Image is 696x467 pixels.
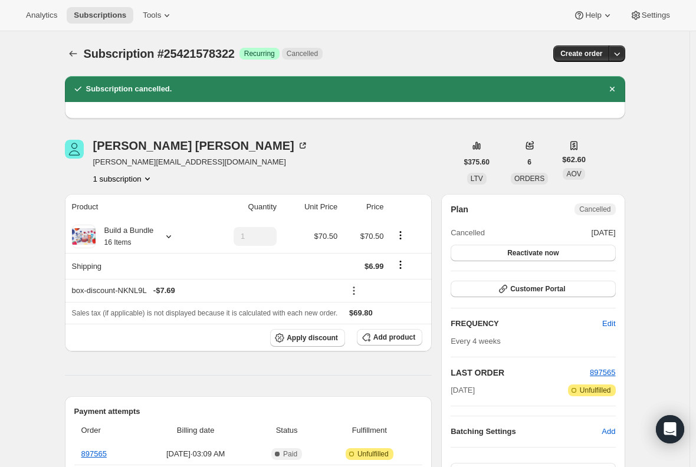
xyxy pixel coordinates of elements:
button: Customer Portal [451,281,615,297]
button: Product actions [93,173,153,185]
div: box-discount-NKNL9L [72,285,338,297]
span: Unfulfilled [580,386,611,395]
span: 6 [527,157,531,167]
h2: Payment attempts [74,406,423,417]
button: Subscriptions [65,45,81,62]
h2: LAST ORDER [451,367,590,379]
span: Cancelled [451,227,485,239]
span: $6.99 [365,262,384,271]
button: Product actions [391,229,410,242]
th: Shipping [65,253,205,279]
th: Unit Price [280,194,341,220]
span: Recurring [244,49,275,58]
div: [PERSON_NAME] [PERSON_NAME] [93,140,308,152]
span: Reactivate now [507,248,559,258]
span: Apply discount [287,333,338,343]
span: ORDERS [514,175,544,183]
span: Settings [642,11,670,20]
span: [DATE] [592,227,616,239]
span: Fulfillment [323,425,415,436]
th: Price [341,194,387,220]
h2: Plan [451,203,468,215]
span: Cancelled [579,205,610,214]
span: Sales tax (if applicable) is not displayed because it is calculated with each new order. [72,309,338,317]
button: $375.60 [457,154,497,170]
span: - $7.69 [153,285,175,297]
span: AOV [566,170,581,178]
a: 897565 [590,368,615,377]
button: Reactivate now [451,245,615,261]
span: Help [585,11,601,20]
span: Create order [560,49,602,58]
span: Paid [283,449,297,459]
th: Product [65,194,205,220]
span: $62.60 [562,154,586,166]
button: Create order [553,45,609,62]
span: Analytics [26,11,57,20]
span: Subscription #25421578322 [84,47,235,60]
h6: Batching Settings [451,426,602,438]
button: Tools [136,7,180,24]
button: Edit [595,314,622,333]
span: $375.60 [464,157,490,167]
a: 897565 [81,449,107,458]
button: Subscriptions [67,7,133,24]
button: Dismiss notification [604,81,621,97]
div: Open Intercom Messenger [656,415,684,443]
span: [PERSON_NAME][EMAIL_ADDRESS][DOMAIN_NAME] [93,156,308,168]
span: Customer Portal [510,284,565,294]
span: Status [257,425,317,436]
span: Unfulfilled [357,449,389,459]
span: Cancelled [287,49,318,58]
span: Every 4 weeks [451,337,501,346]
span: Add product [373,333,415,342]
button: Settings [623,7,677,24]
h2: FREQUENCY [451,318,602,330]
div: Build a Bundle [96,225,154,248]
button: Analytics [19,7,64,24]
span: [DATE] [451,384,475,396]
span: [DATE] · 03:09 AM [142,448,250,460]
span: Subscriptions [74,11,126,20]
span: $70.50 [360,232,384,241]
th: Order [74,417,138,443]
button: 6 [520,154,539,170]
span: $70.50 [314,232,338,241]
small: 16 Items [104,238,132,246]
th: Quantity [205,194,280,220]
button: Help [566,7,620,24]
button: Shipping actions [391,258,410,271]
span: Tools [143,11,161,20]
span: Add [602,426,615,438]
button: Add [595,422,622,441]
button: Add product [357,329,422,346]
button: Apply discount [270,329,345,347]
span: Billing date [142,425,250,436]
span: $69.80 [349,308,373,317]
span: Michelle Szymczak [65,140,84,159]
button: 897565 [590,367,615,379]
h2: Subscription cancelled. [86,83,172,95]
span: Edit [602,318,615,330]
span: LTV [471,175,483,183]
